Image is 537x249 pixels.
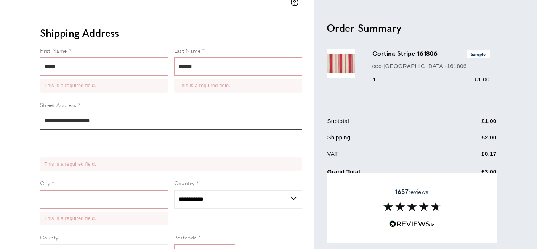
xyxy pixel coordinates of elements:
td: £0.17 [444,149,497,164]
td: Shipping [327,133,443,148]
span: City [40,179,50,187]
td: £3.00 [444,166,497,182]
p: cec-[GEOGRAPHIC_DATA]-161806 [372,61,490,70]
strong: 1657 [395,187,408,196]
td: £1.00 [444,116,497,131]
img: Cortina Stripe 161806 [327,49,355,78]
h2: Order Summary [327,21,497,34]
li: This is a required field. [179,82,298,89]
h2: Shipping Address [40,26,302,40]
div: 1 [372,75,387,84]
span: Country [174,179,195,187]
span: £1.00 [474,76,489,82]
span: County [40,233,58,241]
span: Postcode [174,233,197,241]
span: Last Name [174,47,201,54]
td: VAT [327,149,443,164]
h3: Cortina Stripe 161806 [372,49,490,58]
td: Subtotal [327,116,443,131]
td: Grand Total [327,166,443,182]
span: reviews [395,188,428,196]
span: First Name [40,47,67,54]
span: Sample [467,50,490,58]
li: This is a required field. [45,82,164,89]
li: This is a required field. [45,160,298,168]
img: Reviews.io 5 stars [389,220,435,228]
span: Street Address [40,101,77,108]
td: £2.00 [444,133,497,148]
img: Reviews section [383,202,441,211]
li: This is a required field. [45,215,164,222]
